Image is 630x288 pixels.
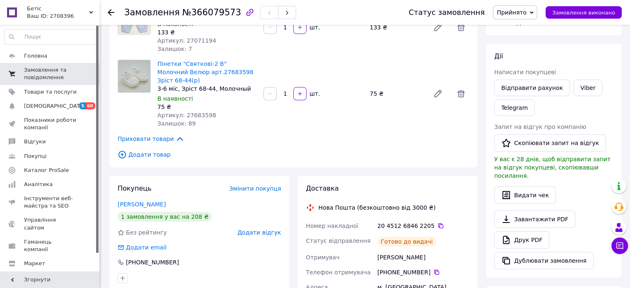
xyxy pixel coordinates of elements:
input: Пошук [5,29,97,44]
span: Отримувач [306,254,340,261]
div: 1 замовлення у вас на 208 ₴ [118,212,212,222]
img: Пінетки "Святкові-2 В" Молочний Велюр арт.27683598 Зріст 68-44(р) [118,60,150,92]
span: Інструменти веб-майстра та SEO [24,195,77,210]
span: Додати товар [118,150,469,159]
div: [PHONE_NUMBER] [125,258,180,266]
span: Замовлення [124,7,180,17]
span: Доставка [306,184,339,192]
div: Нова Пошта (безкоштовно від 3000 ₴) [316,203,438,212]
span: Замовлення виконано [552,10,615,16]
div: 75 ₴ [157,103,257,111]
button: Відправити рахунок [494,80,570,96]
button: Замовлення виконано [546,6,622,19]
span: Маркет [24,260,45,267]
span: Залишок: 7 [157,46,192,52]
div: 20 4512 6846 2205 [377,222,469,230]
a: Пінетки "Святкові-2 В" Молочний Велюр арт.27683598 Зріст 68-44(р) [157,61,253,84]
span: Показники роботи компанії [24,116,77,131]
div: 75 ₴ [367,88,426,99]
span: Приховати товари [118,134,184,143]
div: Ваш ID: 2708396 [27,12,99,20]
a: Завантажити PDF [494,211,575,228]
b: 208 ₴ [594,19,613,26]
a: Telegram [494,99,535,116]
span: Номер накладної [306,223,359,229]
span: Видалити [453,19,469,36]
span: Каталог ProSale [24,167,69,174]
a: [PERSON_NAME] [118,201,166,208]
span: 5 [79,102,86,109]
span: Відгуки [24,138,46,145]
span: Залишок: 89 [157,120,196,127]
span: 60 [86,102,95,109]
a: Друк PDF [494,231,549,249]
span: Замовлення та повідомлення [24,66,77,81]
span: Головна [24,52,47,60]
span: Прийнято [497,9,526,16]
span: У вас є 28 днів, щоб відправити запит на відгук покупцеві, скопіювавши посилання. [494,156,611,179]
span: №366079573 [182,7,241,17]
a: Редагувати [430,85,446,102]
span: Статус відправлення [306,237,371,244]
button: Дублювати замовлення [494,252,594,269]
span: Додати відгук [237,229,281,236]
span: Без рейтингу [126,229,167,236]
span: [DEMOGRAPHIC_DATA] [24,102,85,110]
span: Видалити [453,85,469,102]
span: Управління сайтом [24,216,77,231]
span: Аналітика [24,181,53,188]
span: В наявності [157,95,193,102]
span: Покупці [24,152,46,160]
span: Артикул: 27683598 [157,112,216,119]
div: 3-6 міс, Зріст 68-44, Молочный [157,85,257,93]
span: Покупець [118,184,152,192]
a: Редагувати [430,19,446,36]
div: 133 ₴ [367,22,426,33]
div: Готово до видачі [377,237,436,247]
span: Товари та послуги [24,88,77,96]
span: Всього до сплати [494,19,548,26]
span: В наявності [157,21,193,27]
span: Дії [494,52,503,60]
button: Видати чек [494,186,556,204]
div: [PHONE_NUMBER] [377,268,469,276]
div: Повернутися назад [108,8,114,17]
div: шт. [307,23,321,31]
div: Додати email [125,243,167,252]
div: 133 ₴ [157,28,257,36]
span: Написати покупцеві [494,69,556,75]
span: Бетіс [27,5,89,12]
div: Статус замовлення [409,8,485,17]
span: Гаманець компанії [24,238,77,253]
span: Запит на відгук про компанію [494,123,586,130]
div: шт. [307,90,321,98]
a: Viber [573,80,602,96]
button: Скопіювати запит на відгук [494,134,606,152]
div: [PERSON_NAME] [376,250,471,265]
button: Чат з покупцем [611,237,628,254]
span: Артикул: 27071194 [157,37,216,44]
div: Додати email [117,243,167,252]
span: Телефон отримувача [306,269,371,276]
span: Змінити покупця [229,185,281,192]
